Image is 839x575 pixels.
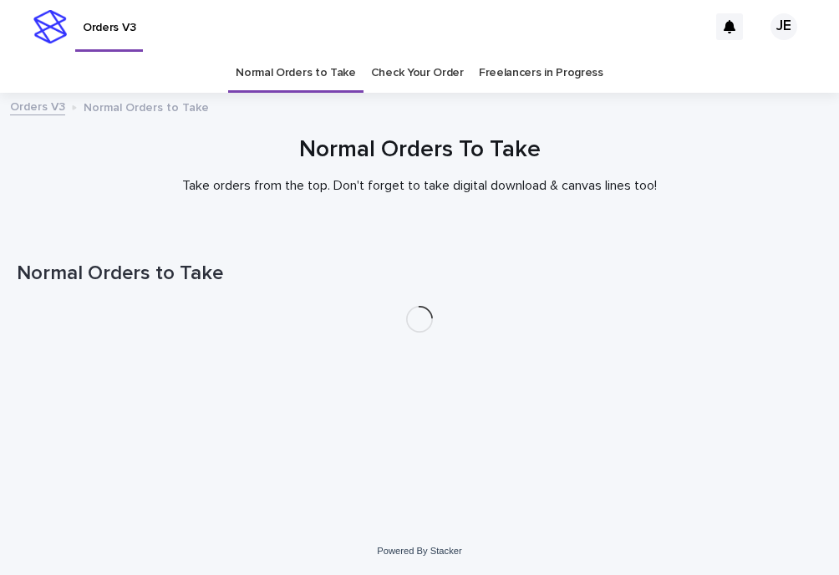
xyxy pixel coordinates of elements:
[377,546,461,556] a: Powered By Stacker
[479,53,603,93] a: Freelancers in Progress
[17,136,822,165] h1: Normal Orders To Take
[33,10,67,43] img: stacker-logo-s-only.png
[10,96,65,115] a: Orders V3
[236,53,356,93] a: Normal Orders to Take
[84,97,209,115] p: Normal Orders to Take
[17,262,822,286] h1: Normal Orders to Take
[371,53,464,93] a: Check Your Order
[85,178,754,194] p: Take orders from the top. Don't forget to take digital download & canvas lines too!
[770,13,797,40] div: JE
